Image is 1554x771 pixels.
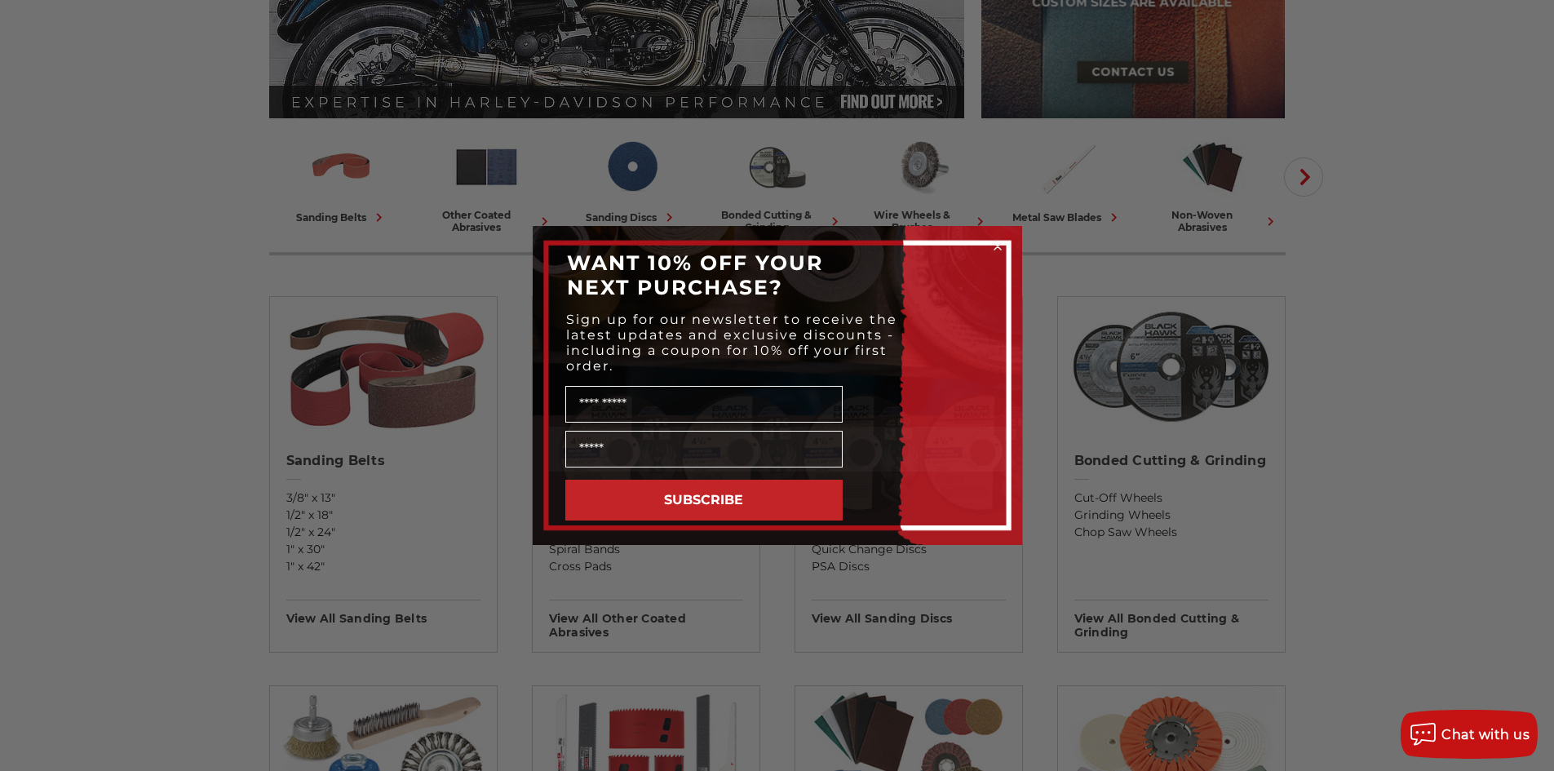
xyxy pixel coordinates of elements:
input: Email [565,431,843,467]
button: Chat with us [1401,710,1538,759]
span: Sign up for our newsletter to receive the latest updates and exclusive discounts - including a co... [566,312,897,374]
span: Chat with us [1441,727,1530,742]
button: SUBSCRIBE [565,480,843,521]
button: Close dialog [990,238,1006,255]
span: WANT 10% OFF YOUR NEXT PURCHASE? [567,250,823,299]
